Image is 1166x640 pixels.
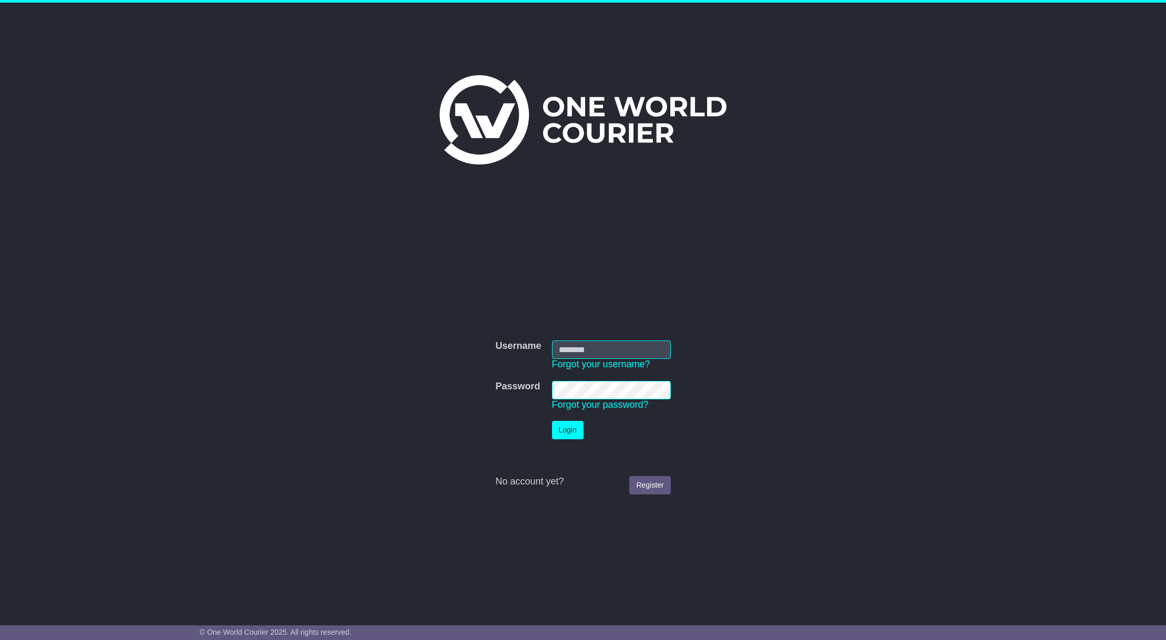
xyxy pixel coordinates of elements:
[629,476,670,494] a: Register
[552,399,649,410] a: Forgot your password?
[552,421,584,439] button: Login
[200,628,352,636] span: © One World Courier 2025. All rights reserved.
[495,340,541,352] label: Username
[552,359,650,369] a: Forgot your username?
[439,75,727,164] img: One World
[495,476,670,488] div: No account yet?
[495,381,540,393] label: Password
